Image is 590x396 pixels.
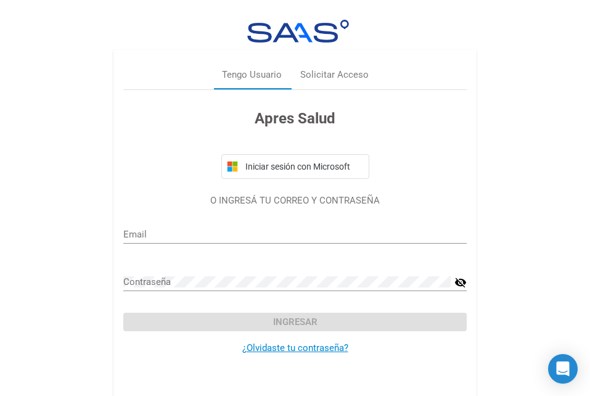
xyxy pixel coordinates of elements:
[242,342,348,353] a: ¿Olvidaste tu contraseña?
[273,316,318,328] span: Ingresar
[123,194,467,208] p: O INGRESÁ TU CORREO Y CONTRASEÑA
[123,107,467,130] h3: Apres Salud
[548,354,578,384] div: Open Intercom Messenger
[300,68,369,82] div: Solicitar Acceso
[222,68,282,82] div: Tengo Usuario
[123,313,467,331] button: Ingresar
[454,275,467,290] mat-icon: visibility_off
[243,162,364,171] span: Iniciar sesión con Microsoft
[221,154,369,179] button: Iniciar sesión con Microsoft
